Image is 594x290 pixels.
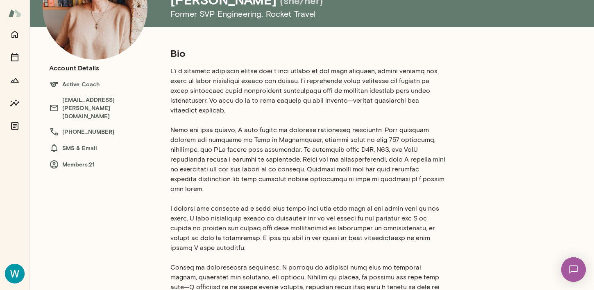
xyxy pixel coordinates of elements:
[49,96,154,120] h6: [EMAIL_ADDRESS][PERSON_NAME][DOMAIN_NAME]
[7,72,23,88] button: Growth Plan
[5,264,25,283] img: Wande Olafisoye
[49,79,154,89] h6: Active Coach
[49,127,154,137] h6: [PHONE_NUMBER]
[49,160,154,169] h6: Members: 21
[7,95,23,111] button: Insights
[7,118,23,134] button: Documents
[170,47,446,60] h5: Bio
[7,26,23,43] button: Home
[170,7,524,20] h6: Former SVP Engineering , Rocket Travel
[8,5,21,21] img: Mento
[49,63,99,73] h6: Account Details
[49,143,154,153] h6: SMS & Email
[7,49,23,65] button: Sessions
